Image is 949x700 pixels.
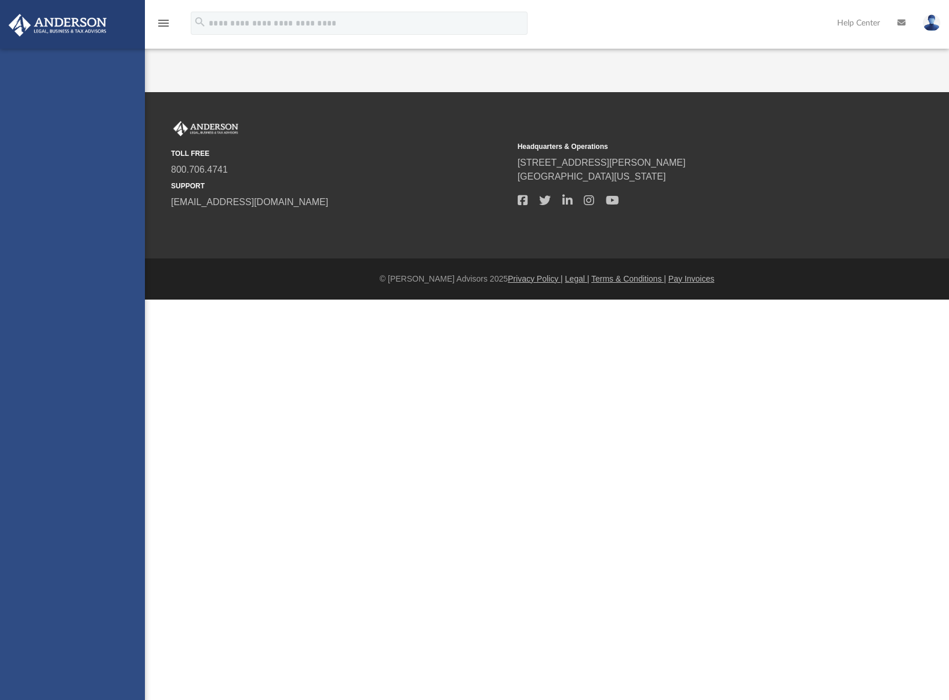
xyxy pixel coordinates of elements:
[518,158,686,167] a: [STREET_ADDRESS][PERSON_NAME]
[157,22,170,30] a: menu
[171,165,228,174] a: 800.706.4741
[565,274,590,283] a: Legal |
[518,172,666,181] a: [GEOGRAPHIC_DATA][US_STATE]
[518,141,856,152] small: Headquarters & Operations
[157,16,170,30] i: menu
[171,181,510,191] small: SUPPORT
[194,16,206,28] i: search
[171,121,241,136] img: Anderson Advisors Platinum Portal
[923,14,940,31] img: User Pic
[668,274,714,283] a: Pay Invoices
[171,197,328,207] a: [EMAIL_ADDRESS][DOMAIN_NAME]
[5,14,110,37] img: Anderson Advisors Platinum Portal
[171,148,510,159] small: TOLL FREE
[145,273,949,285] div: © [PERSON_NAME] Advisors 2025
[591,274,666,283] a: Terms & Conditions |
[508,274,563,283] a: Privacy Policy |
